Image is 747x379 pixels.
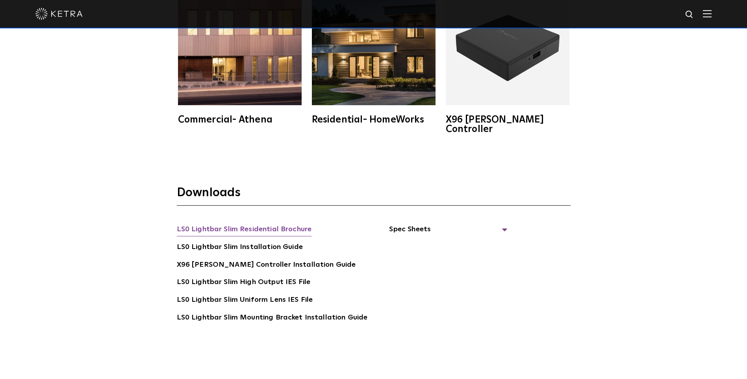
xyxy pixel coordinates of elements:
[703,10,712,17] img: Hamburger%20Nav.svg
[685,10,695,20] img: search icon
[446,115,569,134] div: X96 [PERSON_NAME] Controller
[312,115,436,124] div: Residential- HomeWorks
[177,312,368,325] a: LS0 Lightbar Slim Mounting Bracket Installation Guide
[177,224,312,236] a: LS0 Lightbar Slim Residential Brochure
[177,185,571,206] h3: Downloads
[177,294,313,307] a: LS0 Lightbar Slim Uniform Lens IES File
[177,259,356,272] a: X96 [PERSON_NAME] Controller Installation Guide
[177,242,303,254] a: LS0 Lightbar Slim Installation Guide
[178,115,302,124] div: Commercial- Athena
[35,8,83,20] img: ketra-logo-2019-white
[177,277,311,289] a: LS0 Lightbar Slim High Output IES File
[389,224,507,241] span: Spec Sheets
